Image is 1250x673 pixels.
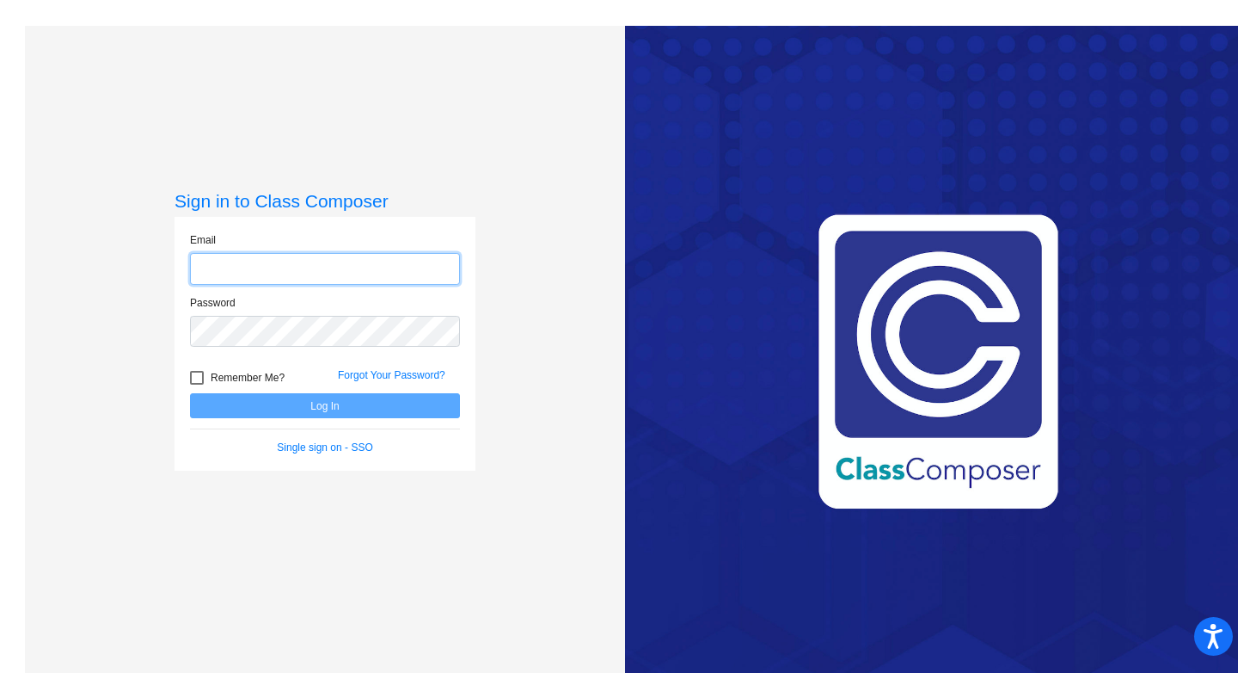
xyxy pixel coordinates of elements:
span: Remember Me? [211,367,285,388]
button: Log In [190,393,460,418]
label: Password [190,295,236,311]
h3: Sign in to Class Composer [175,190,475,212]
a: Single sign on - SSO [277,441,372,454]
a: Forgot Your Password? [338,369,445,381]
label: Email [190,232,216,248]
